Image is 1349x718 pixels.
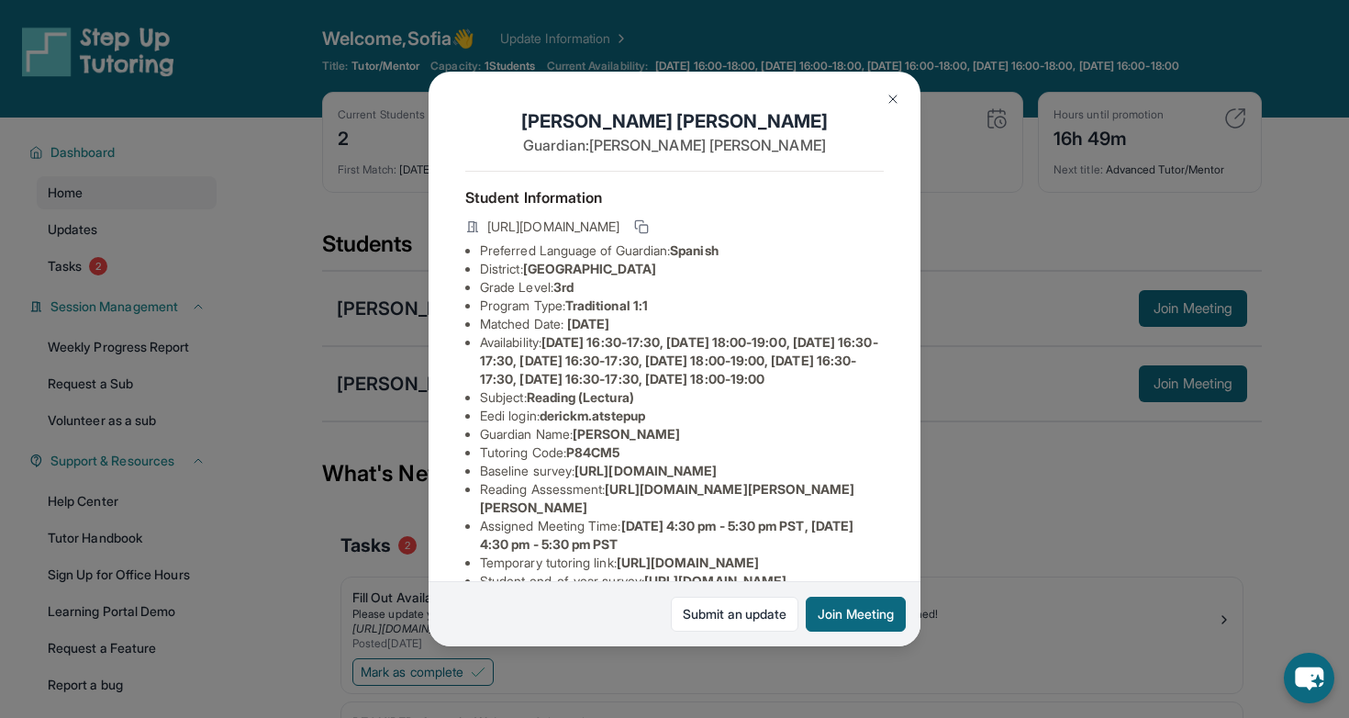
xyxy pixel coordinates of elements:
li: Guardian Name : [480,425,884,443]
li: Tutoring Code : [480,443,884,462]
p: Guardian: [PERSON_NAME] [PERSON_NAME] [465,134,884,156]
span: [DATE] [567,316,609,331]
span: [PERSON_NAME] [573,426,680,442]
span: [URL][DOMAIN_NAME][PERSON_NAME][PERSON_NAME] [480,481,855,515]
span: [DATE] 4:30 pm - 5:30 pm PST, [DATE] 4:30 pm - 5:30 pm PST [480,518,853,552]
span: [URL][DOMAIN_NAME] [574,463,717,478]
span: [URL][DOMAIN_NAME] [644,573,786,589]
img: Close Icon [886,92,900,107]
span: derickm.atstepup [540,408,645,423]
button: chat-button [1284,653,1334,703]
span: 3rd [553,279,574,295]
span: [DATE] 16:30-17:30, [DATE] 18:00-19:00, [DATE] 16:30-17:30, [DATE] 16:30-17:30, [DATE] 18:00-19:0... [480,334,878,387]
li: Availability: [480,333,884,388]
li: Program Type: [480,297,884,315]
li: District: [480,260,884,278]
span: Reading (Lectura) [527,389,634,405]
li: Preferred Language of Guardian: [480,241,884,260]
li: Matched Date: [480,315,884,333]
span: [URL][DOMAIN_NAME] [487,218,619,236]
h4: Student Information [465,186,884,208]
li: Student end-of-year survey : [480,572,884,590]
li: Baseline survey : [480,462,884,480]
button: Join Meeting [806,597,906,632]
li: Reading Assessment : [480,480,884,517]
span: Traditional 1:1 [565,297,648,313]
button: Copy link [630,216,652,238]
li: Eedi login : [480,407,884,425]
span: [GEOGRAPHIC_DATA] [523,261,656,276]
li: Temporary tutoring link : [480,554,884,572]
li: Assigned Meeting Time : [480,517,884,554]
span: P84CM5 [566,444,619,460]
span: Spanish [670,242,719,258]
a: Submit an update [671,597,798,632]
h1: [PERSON_NAME] [PERSON_NAME] [465,108,884,134]
li: Grade Level: [480,278,884,297]
li: Subject : [480,388,884,407]
span: [URL][DOMAIN_NAME] [617,555,759,570]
